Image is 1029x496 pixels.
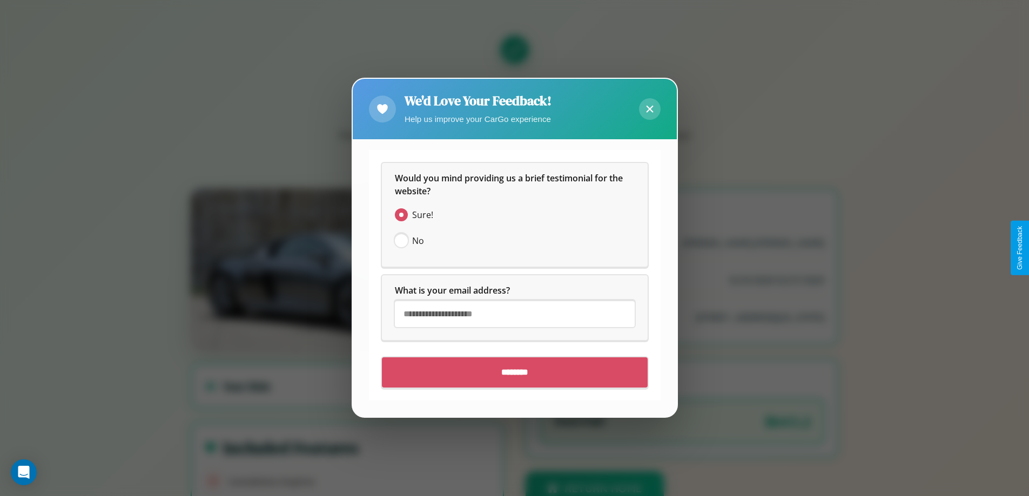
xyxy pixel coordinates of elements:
[1016,226,1024,270] div: Give Feedback
[412,235,424,248] span: No
[395,173,625,198] span: Would you mind providing us a brief testimonial for the website?
[405,112,552,126] p: Help us improve your CarGo experience
[11,459,37,485] div: Open Intercom Messenger
[395,285,510,297] span: What is your email address?
[405,92,552,110] h2: We'd Love Your Feedback!
[412,209,433,222] span: Sure!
